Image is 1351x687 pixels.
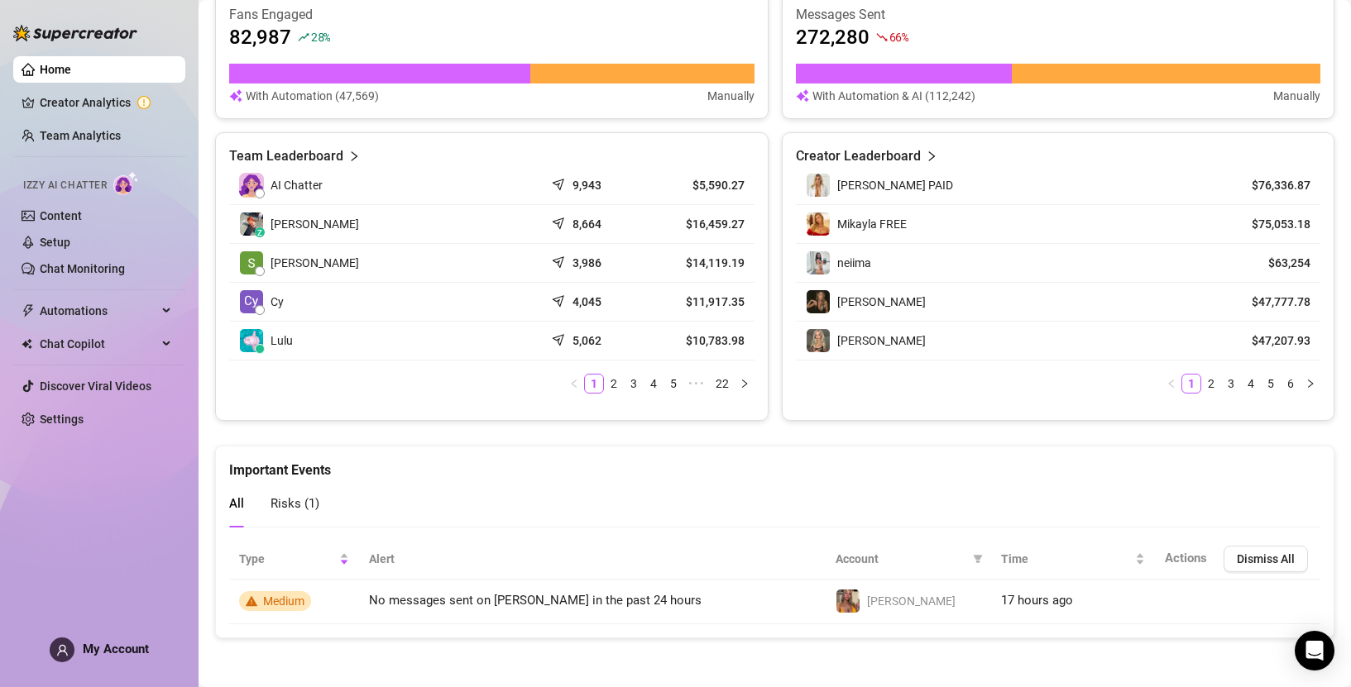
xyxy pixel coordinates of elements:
span: right [348,146,360,166]
span: Mikayla FREE [837,217,907,231]
article: Messages Sent [796,6,1321,24]
span: thunderbolt [22,304,35,317]
a: 6 [1282,375,1300,393]
img: Cy [240,290,263,313]
a: Discover Viral Videos [40,379,151,393]
span: [PERSON_NAME] [837,295,926,308]
span: send [552,330,568,346]
li: Previous Page [1162,374,1181,394]
span: filter [973,554,983,564]
article: With Automation & AI (112,242) [812,87,975,105]
span: Lulu [271,332,293,350]
img: izzy-ai-chatter-avatar-DDCN_rTZ.svg [239,173,264,198]
li: 1 [1181,374,1201,394]
img: AI Chatter [113,171,139,195]
div: Important Events [229,446,1320,480]
li: 2 [604,374,624,394]
span: Account [836,550,966,568]
button: left [564,374,584,394]
a: 3 [625,375,643,393]
span: My Account [83,642,149,656]
article: Team Leaderboard [229,146,343,166]
span: ••• [683,374,710,394]
a: Home [40,63,71,76]
li: 5 [664,374,683,394]
span: neiima [837,256,871,270]
span: send [552,174,568,191]
article: Creator Leaderboard [796,146,921,166]
span: send [552,213,568,230]
li: Previous Page [564,374,584,394]
span: Actions [1165,551,1207,565]
a: 4 [644,375,663,393]
span: Automations [40,298,157,324]
img: svg%3e [229,87,242,105]
li: Next Page [735,374,755,394]
span: [PERSON_NAME] [837,334,926,347]
li: 3 [1221,374,1241,394]
article: With Automation (47,569) [246,87,379,105]
span: filter [970,546,986,571]
span: No messages sent on [PERSON_NAME] in the past 24 hours [369,593,702,608]
article: 9,943 [572,177,601,193]
a: 1 [1182,375,1200,393]
span: Dismiss All [1237,552,1295,565]
span: right [740,379,750,389]
button: Dismiss All [1224,546,1308,572]
a: 5 [1262,375,1280,393]
article: 5,062 [572,332,601,349]
span: Time [1001,550,1132,568]
img: Mikayla PAID [807,174,830,197]
a: Settings [40,413,84,426]
span: 17 hours ago [1001,593,1073,608]
div: Open Intercom Messenger [1295,631,1334,670]
img: svg%3e [796,87,809,105]
a: 2 [605,375,623,393]
article: $11,917.35 [659,293,745,310]
article: 272,280 [796,24,870,50]
span: fall [876,31,888,43]
article: 4,045 [572,293,601,310]
article: $47,207.93 [1235,332,1310,349]
li: 6 [1281,374,1301,394]
img: Kylie [836,589,860,613]
span: 28 % [311,29,330,45]
a: Chat Monitoring [40,262,125,275]
span: left [569,379,579,389]
article: $63,254 [1235,255,1310,271]
th: Alert [359,539,826,580]
button: right [1301,374,1320,394]
span: Medium [263,594,304,608]
a: Team Analytics [40,129,121,142]
li: 2 [1201,374,1221,394]
a: 22 [711,375,734,393]
span: [PERSON_NAME] [867,594,956,608]
span: left [1167,379,1176,389]
article: Manually [707,87,755,105]
a: Setup [40,236,70,249]
img: Thea Mendoza [240,212,263,236]
span: Chat Copilot [40,331,157,357]
article: Fans Engaged [229,6,755,24]
li: Next Page [1301,374,1320,394]
article: Manually [1273,87,1320,105]
img: logo-BBDzfeDw.svg [13,25,137,41]
span: [PERSON_NAME] PAID [837,179,953,192]
img: Chat Copilot [22,338,32,350]
button: left [1162,374,1181,394]
th: Type [229,539,359,580]
a: 3 [1222,375,1240,393]
div: z [255,227,265,237]
a: 5 [664,375,683,393]
article: $47,777.78 [1235,293,1310,310]
span: Risks ( 1 ) [271,496,319,511]
th: Time [991,539,1155,580]
img: KATIE [807,290,830,313]
img: Sebastian David [240,251,263,274]
li: 1 [584,374,604,394]
article: 82,987 [229,24,291,50]
article: $14,119.19 [659,255,745,271]
span: right [1305,379,1315,389]
article: $16,459.27 [659,216,745,232]
span: user [56,644,69,656]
